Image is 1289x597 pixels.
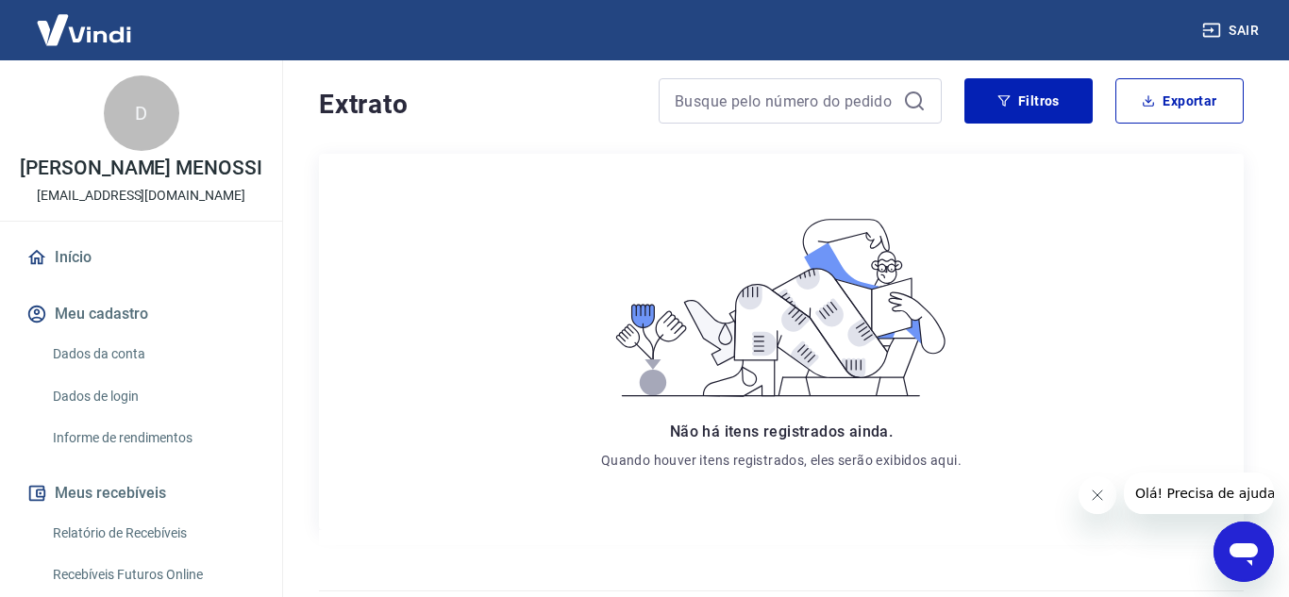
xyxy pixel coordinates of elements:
[1115,78,1244,124] button: Exportar
[20,158,262,178] p: [PERSON_NAME] MENOSSI
[45,556,259,594] a: Recebíveis Futuros Online
[1124,473,1274,514] iframe: Mensagem da empresa
[45,377,259,416] a: Dados de login
[23,237,259,278] a: Início
[675,87,896,115] input: Busque pelo número do pedido
[11,13,159,28] span: Olá! Precisa de ajuda?
[601,451,962,470] p: Quando houver itens registrados, eles serão exibidos aqui.
[964,78,1093,124] button: Filtros
[23,1,145,58] img: Vindi
[1214,522,1274,582] iframe: Botão para abrir a janela de mensagens
[23,473,259,514] button: Meus recebíveis
[45,514,259,553] a: Relatório de Recebíveis
[45,419,259,457] a: Informe de rendimentos
[1079,476,1116,514] iframe: Fechar mensagem
[670,423,893,440] span: Não há itens registrados ainda.
[45,335,259,373] a: Dados da conta
[104,75,179,151] div: D
[1198,13,1266,48] button: Sair
[37,186,245,206] p: [EMAIL_ADDRESS][DOMAIN_NAME]
[23,293,259,335] button: Meu cadastro
[319,86,636,124] h4: Extrato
